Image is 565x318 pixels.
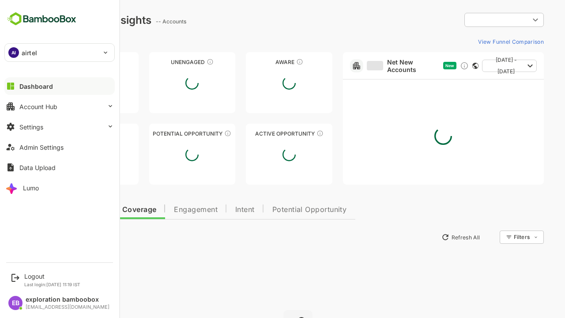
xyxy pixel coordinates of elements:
button: Account Hub [4,98,115,115]
div: These accounts have open opportunities which might be at any of the Sales Stages [286,130,293,137]
button: New Insights [21,229,86,245]
div: This card does not support filter and segments [441,63,448,69]
div: Data Upload [19,164,56,171]
span: New [414,63,423,68]
a: Net New Accounts [336,58,409,73]
p: airtel [22,48,37,57]
div: ​ [433,12,513,28]
span: Intent [204,206,224,213]
div: These accounts are warm, further nurturing would qualify them to MQAs [75,130,82,137]
span: Data Quality and Coverage [30,206,125,213]
div: These accounts have just entered the buying cycle and need further nurturing [265,58,272,65]
button: Lumo [4,179,115,197]
div: Settings [19,123,43,131]
button: Data Upload [4,159,115,176]
span: Engagement [143,206,187,213]
span: [DATE] - [DATE] [458,54,493,77]
div: Dashboard Insights [21,14,121,26]
div: These accounts have not shown enough engagement and need nurturing [176,58,183,65]
div: Account Hub [19,103,57,110]
button: View Funnel Comparison [444,34,513,49]
div: Unengaged [118,59,205,65]
button: Dashboard [4,77,115,95]
div: AIairtel [5,44,114,61]
div: Dashboard [19,83,53,90]
button: Settings [4,118,115,136]
div: [EMAIL_ADDRESS][DOMAIN_NAME] [26,304,109,310]
div: Admin Settings [19,144,64,151]
div: Logout [24,273,80,280]
span: Potential Opportunity [241,206,316,213]
div: These accounts are MQAs and can be passed on to Inside Sales [193,130,200,137]
button: Refresh All [407,230,453,244]
p: Last login: [DATE] 11:19 IST [24,282,80,287]
div: Discover new ICP-fit accounts showing engagement — via intent surges, anonymous website visits, L... [429,61,438,70]
div: Unreached [21,59,108,65]
button: Admin Settings [4,138,115,156]
button: [DATE] - [DATE] [451,60,506,72]
div: Engaged [21,130,108,137]
ag: -- Accounts [125,18,158,25]
div: Lumo [23,184,39,192]
div: EB [8,296,23,310]
div: AI [8,47,19,58]
img: BambooboxFullLogoMark.5f36c76dfaba33ec1ec1367b70bb1252.svg [4,11,79,27]
div: Filters [482,229,513,245]
div: exploration bamboobox [26,296,109,303]
div: Active Opportunity [215,130,301,137]
div: These accounts have not been engaged with for a defined time period [79,58,86,65]
div: Potential Opportunity [118,130,205,137]
div: Aware [215,59,301,65]
div: Filters [483,234,499,240]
